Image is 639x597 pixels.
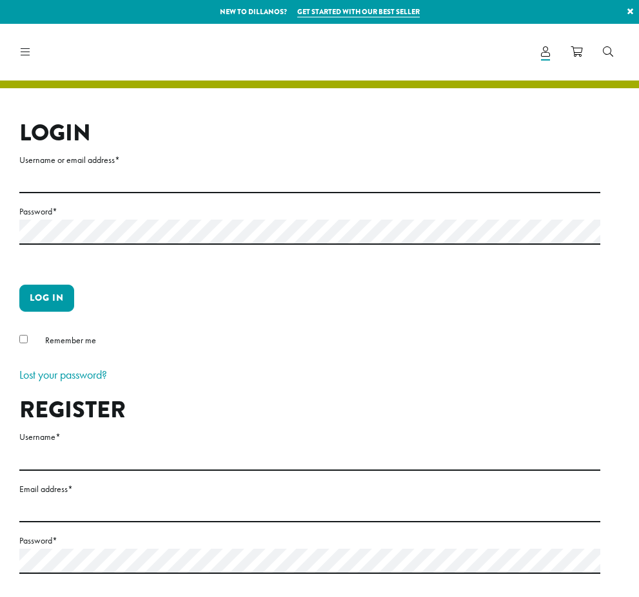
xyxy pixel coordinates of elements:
label: Password [19,204,600,220]
a: Lost your password? [19,367,107,382]
button: Log in [19,285,74,312]
label: Email address [19,481,600,497]
label: Password [19,533,600,549]
h2: Register [19,396,600,424]
h2: Login [19,119,600,147]
span: Remember me [45,334,96,346]
label: Username or email address [19,152,600,168]
label: Username [19,429,600,445]
a: Search [593,41,624,62]
a: Get started with our best seller [297,6,420,17]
